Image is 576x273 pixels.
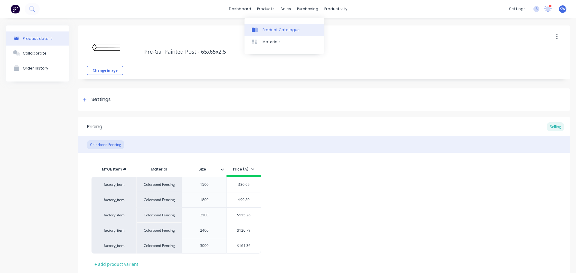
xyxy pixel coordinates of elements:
[97,228,130,233] div: factory_item
[6,61,69,76] button: Order History
[136,207,181,223] div: Colorbond Fencing
[226,4,254,13] a: dashboard
[181,163,226,175] div: Size
[6,46,69,61] button: Collaborate
[87,123,102,130] div: Pricing
[189,211,219,219] div: 2100
[90,33,120,63] img: file
[91,177,261,192] div: factory_itemColorbond Fencing1500$80.69
[254,4,277,13] div: products
[547,122,564,131] div: Selling
[277,4,294,13] div: sales
[189,196,219,204] div: 1800
[141,45,520,59] textarea: Pre-Gal Painted Post - 65x65x2.5
[227,177,261,192] div: $80.69
[181,162,223,177] div: Size
[91,238,261,254] div: factory_itemColorbond Fencing3000$161.36
[244,24,324,36] a: Product Catalogue
[91,207,261,223] div: factory_itemColorbond Fencing2100$115.26
[97,197,130,203] div: factory_item
[23,66,48,70] div: Order History
[227,192,261,207] div: $99.89
[91,260,141,269] div: + add product variant
[6,31,69,46] button: Product details
[97,243,130,248] div: factory_item
[233,167,254,172] div: Price (A)
[189,242,219,250] div: 3000
[11,4,20,13] img: Factory
[560,6,565,12] span: SW
[506,4,529,13] div: settings
[262,39,280,45] div: Materials
[91,223,261,238] div: factory_itemColorbond Fencing2400$126.79
[189,181,219,188] div: 1500
[87,140,124,149] div: Colorbond Fencing
[321,4,350,13] div: productivity
[23,36,52,41] div: Product details
[189,227,219,234] div: 2400
[227,223,261,238] div: $126.79
[97,182,130,187] div: factory_item
[136,223,181,238] div: Colorbond Fencing
[91,192,261,207] div: factory_itemColorbond Fencing1800$99.89
[136,238,181,254] div: Colorbond Fencing
[136,163,181,175] div: Material
[136,192,181,207] div: Colorbond Fencing
[87,30,123,75] div: fileChange image
[262,27,300,33] div: Product Catalogue
[91,96,111,103] div: Settings
[91,163,136,175] div: MYOB Item #
[227,208,261,223] div: $115.26
[23,51,46,55] div: Collaborate
[136,177,181,192] div: Colorbond Fencing
[87,66,123,75] button: Change image
[97,212,130,218] div: factory_item
[294,4,321,13] div: purchasing
[244,36,324,48] a: Materials
[227,238,261,253] div: $161.36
